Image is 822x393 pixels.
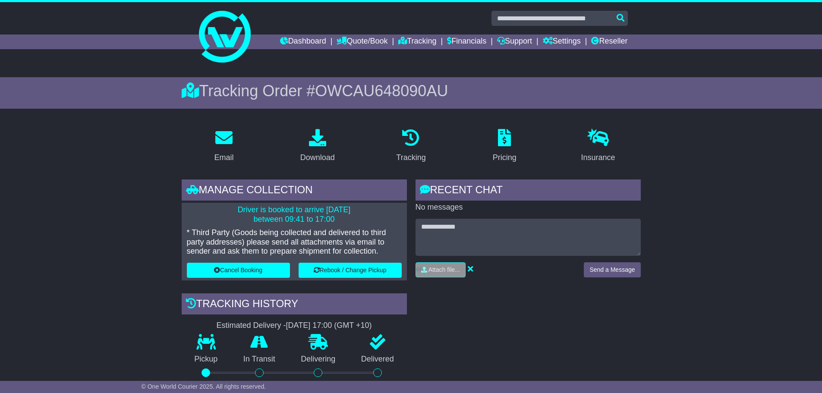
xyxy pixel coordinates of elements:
div: Tracking history [182,293,407,317]
div: Insurance [581,152,615,163]
a: Settings [543,35,581,49]
span: © One World Courier 2025. All rights reserved. [142,383,266,390]
a: Dashboard [280,35,326,49]
a: Email [208,126,239,167]
p: Delivered [348,355,407,364]
div: Download [300,152,335,163]
p: Driver is booked to arrive [DATE] between 09:41 to 17:00 [187,205,402,224]
button: Rebook / Change Pickup [299,263,402,278]
div: Tracking [396,152,425,163]
a: Pricing [487,126,522,167]
a: Insurance [576,126,621,167]
p: No messages [416,203,641,212]
a: Quote/Book [337,35,387,49]
span: OWCAU648090AU [315,82,448,100]
p: Pickup [182,355,231,364]
div: Estimated Delivery - [182,321,407,330]
a: Financials [447,35,486,49]
button: Cancel Booking [187,263,290,278]
a: Download [295,126,340,167]
div: Email [214,152,233,163]
div: [DATE] 17:00 (GMT +10) [286,321,372,330]
p: * Third Party (Goods being collected and delivered to third party addresses) please send all atta... [187,228,402,256]
a: Support [497,35,532,49]
a: Tracking [391,126,431,167]
button: Send a Message [584,262,640,277]
div: Pricing [493,152,517,163]
div: Tracking Order # [182,82,641,100]
p: Delivering [288,355,349,364]
a: Reseller [591,35,627,49]
a: Tracking [398,35,436,49]
div: Manage collection [182,179,407,203]
div: RECENT CHAT [416,179,641,203]
p: In Transit [230,355,288,364]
